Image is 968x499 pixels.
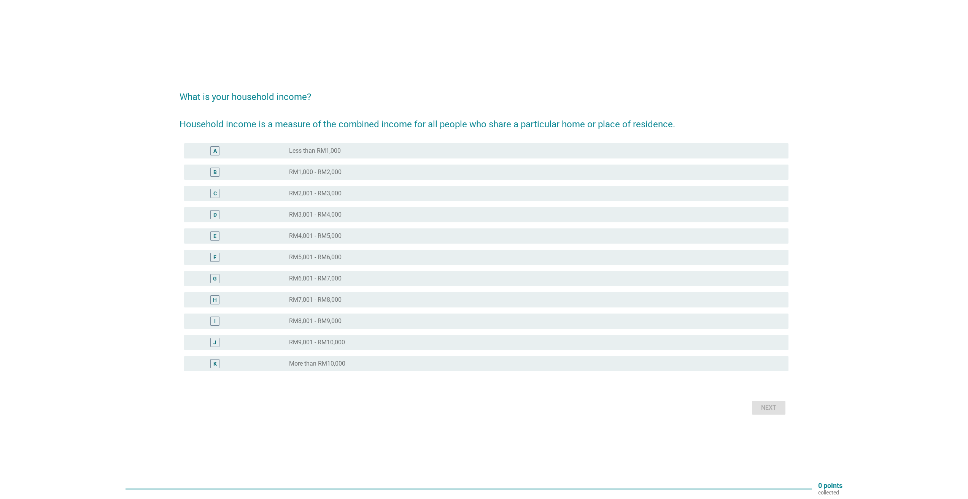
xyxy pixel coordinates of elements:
label: RM8,001 - RM9,000 [289,317,342,325]
label: More than RM10,000 [289,360,345,368]
h2: What is your household income? Household income is a measure of the combined income for all peopl... [180,82,788,131]
label: RM9,001 - RM10,000 [289,339,345,346]
p: 0 points [818,482,842,489]
div: H [213,296,217,304]
div: C [213,189,217,197]
label: RM1,000 - RM2,000 [289,168,342,176]
label: RM2,001 - RM3,000 [289,190,342,197]
div: I [214,317,216,325]
label: RM7,001 - RM8,000 [289,296,342,304]
div: F [213,253,216,261]
label: RM3,001 - RM4,000 [289,211,342,219]
label: RM5,001 - RM6,000 [289,253,342,261]
div: A [213,147,217,155]
label: Less than RM1,000 [289,147,341,155]
div: B [213,168,217,176]
div: D [213,211,217,219]
div: E [213,232,216,240]
label: RM6,001 - RM7,000 [289,275,342,282]
label: RM4,001 - RM5,000 [289,232,342,240]
div: J [213,338,216,346]
div: G [213,274,217,282]
p: collected [818,489,842,496]
div: K [213,360,217,368]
